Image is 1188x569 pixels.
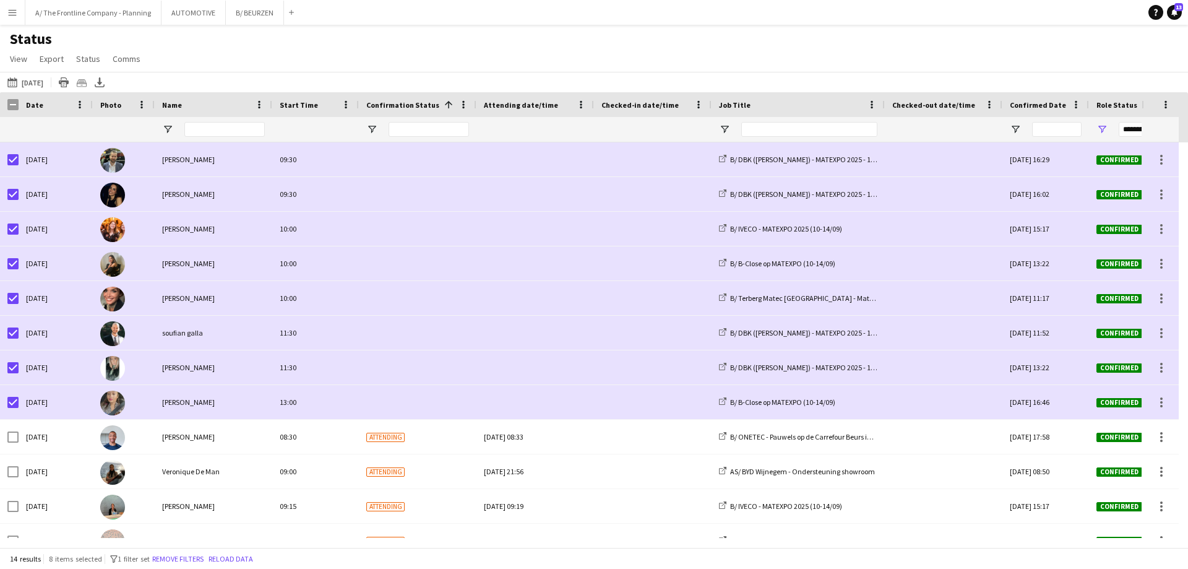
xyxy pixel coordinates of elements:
span: Date [26,100,43,110]
a: B/ DBK ([PERSON_NAME]) - MATEXPO 2025 - 10-14/09 [719,363,894,372]
span: Veronique De Man [162,467,220,476]
span: soufian galla [162,328,203,337]
a: B/ B-Close op MATEXPO (10-14/09) [719,397,835,407]
a: B/ The Truck Company - Matexpo 10-14/09 2025 [719,536,878,545]
div: 09:00 [272,454,359,489]
div: [DATE] [19,142,93,176]
img: Digay Kengoum [100,425,125,450]
span: Confirmed [1096,155,1142,165]
div: 11:30 [272,316,359,350]
a: B/ DBK ([PERSON_NAME]) - MATEXPO 2025 - 10-14/09 [719,189,894,199]
span: Comms [113,53,140,64]
img: Soraya Bossuyt [100,391,125,415]
span: B/ DBK ([PERSON_NAME]) - MATEXPO 2025 - 10-14/09 [730,189,894,199]
span: Confirmed Date [1010,100,1066,110]
button: AUTOMOTIVE [161,1,226,25]
div: 09:30 [272,142,359,176]
button: Remove filters [150,552,206,566]
button: A/ The Frontline Company - Planning [25,1,161,25]
span: Confirmed [1096,363,1142,373]
a: Comms [108,51,145,67]
span: Attending [366,502,405,511]
div: [DATE] [19,212,93,246]
input: Name Filter Input [184,122,265,137]
app-action-btn: Export XLSX [92,75,107,90]
a: Status [71,51,105,67]
span: B/ DBK ([PERSON_NAME]) - MATEXPO 2025 - 10-14/09 [730,363,894,372]
div: [DATE] [19,316,93,350]
span: [PERSON_NAME] [162,363,215,372]
span: [PERSON_NAME] [162,502,215,511]
button: [DATE] [5,75,46,90]
div: [DATE] 13:22 [1002,246,1089,280]
span: Status [76,53,100,64]
div: 09:15 [272,489,359,523]
span: [PERSON_NAME] [162,293,215,303]
div: [DATE] [19,350,93,384]
span: [PERSON_NAME] [162,432,215,441]
button: Open Filter Menu [366,124,377,135]
button: Reload data [206,552,256,566]
span: Confirmed [1096,467,1142,477]
span: Confirmation Status [366,100,439,110]
span: [PERSON_NAME] [162,189,215,199]
div: [DATE] 08:50 [1002,454,1089,489]
div: [DATE] [19,524,93,558]
img: Mei iek Wendy Soeng [100,529,125,554]
div: [DATE] [19,420,93,454]
div: [DATE] 17:58 [1002,420,1089,454]
a: 13 [1167,5,1182,20]
div: [DATE] 16:29 [1002,142,1089,176]
div: [DATE] 15:17 [1002,489,1089,523]
div: [DATE] 13:22 [1002,350,1089,384]
div: [DATE] 10:04 [484,524,587,558]
div: [DATE] [19,246,93,280]
div: [DATE] [19,454,93,489]
span: B/ B-Close op MATEXPO (10-14/09) [730,397,835,407]
span: Role Status [1096,100,1137,110]
app-action-btn: Crew files as ZIP [74,75,89,90]
button: Open Filter Menu [1096,124,1108,135]
span: Name [162,100,182,110]
div: 10:00 [272,246,359,280]
span: Attending [366,467,405,477]
span: B/ DBK ([PERSON_NAME]) - MATEXPO 2025 - 10-14/09 [730,328,894,337]
div: 09:30 [272,177,359,211]
span: Confirmed [1096,259,1142,269]
span: Confirmed [1096,433,1142,442]
a: B/ DBK ([PERSON_NAME]) - MATEXPO 2025 - 10-14/09 [719,328,894,337]
img: Ann Wijnendaele [100,495,125,519]
img: Veronique De Man [100,460,125,485]
span: [PERSON_NAME] [162,155,215,164]
span: Confirmed [1096,225,1142,234]
div: [DATE] [19,489,93,523]
span: [PERSON_NAME] [162,259,215,268]
span: B/ Terberg Matec [GEOGRAPHIC_DATA] - Matexpo 10-14/09 2025 [730,293,928,303]
span: Job Title [719,100,751,110]
span: Attending date/time [484,100,558,110]
div: [DATE] 16:02 [1002,177,1089,211]
div: [DATE] 11:52 [1002,316,1089,350]
span: Attending [366,433,405,442]
img: soufian galla [100,321,125,346]
a: B/ IVECO - MATEXPO 2025 (10-14/09) [719,224,842,233]
span: B/ DBK ([PERSON_NAME]) - MATEXPO 2025 - 10-14/09 [730,155,894,164]
button: Open Filter Menu [1010,124,1021,135]
div: [DATE] 15:17 [1002,212,1089,246]
span: Confirmed [1096,329,1142,338]
img: Sarah Schroeyens [100,287,125,311]
span: B/ The Truck Company - Matexpo 10-14/09 2025 [730,536,878,545]
a: View [5,51,32,67]
span: AS/ BYD Wijnegem - Ondersteuning showroom [730,467,875,476]
div: 13:00 [272,385,359,419]
button: B/ BEURZEN [226,1,284,25]
span: Confirmed [1096,398,1142,407]
button: Open Filter Menu [162,124,173,135]
img: Cédric Rosselle [100,148,125,173]
a: B/ Terberg Matec [GEOGRAPHIC_DATA] - Matexpo 10-14/09 2025 [719,293,928,303]
div: [DATE] [19,281,93,315]
a: Export [35,51,69,67]
div: 11:30 [272,350,359,384]
span: 13 [1174,3,1183,11]
img: Kirsty Gerin [100,183,125,207]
